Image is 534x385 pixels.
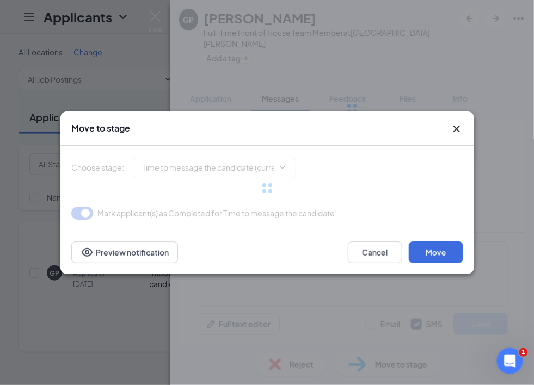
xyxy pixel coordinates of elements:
button: Cancel [348,241,402,263]
h3: Move to stage [71,122,130,134]
span: 1 [519,348,528,357]
iframe: Intercom live chat [497,348,523,374]
button: Preview notificationEye [71,241,178,263]
button: Move [409,241,463,263]
svg: Eye [81,246,94,259]
svg: Cross [450,122,463,135]
button: Close [450,122,463,135]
